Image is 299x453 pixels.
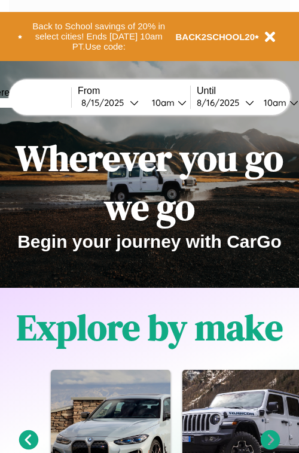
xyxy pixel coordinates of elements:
div: 8 / 16 / 2025 [197,97,245,108]
div: 10am [258,97,289,108]
button: Back to School savings of 20% in select cities! Ends [DATE] 10am PT.Use code: [22,18,176,55]
button: 10am [142,96,190,109]
div: 8 / 15 / 2025 [81,97,130,108]
div: 10am [146,97,178,108]
h1: Explore by make [17,303,283,352]
b: BACK2SCHOOL20 [176,32,255,42]
button: 8/15/2025 [78,96,142,109]
label: From [78,86,190,96]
